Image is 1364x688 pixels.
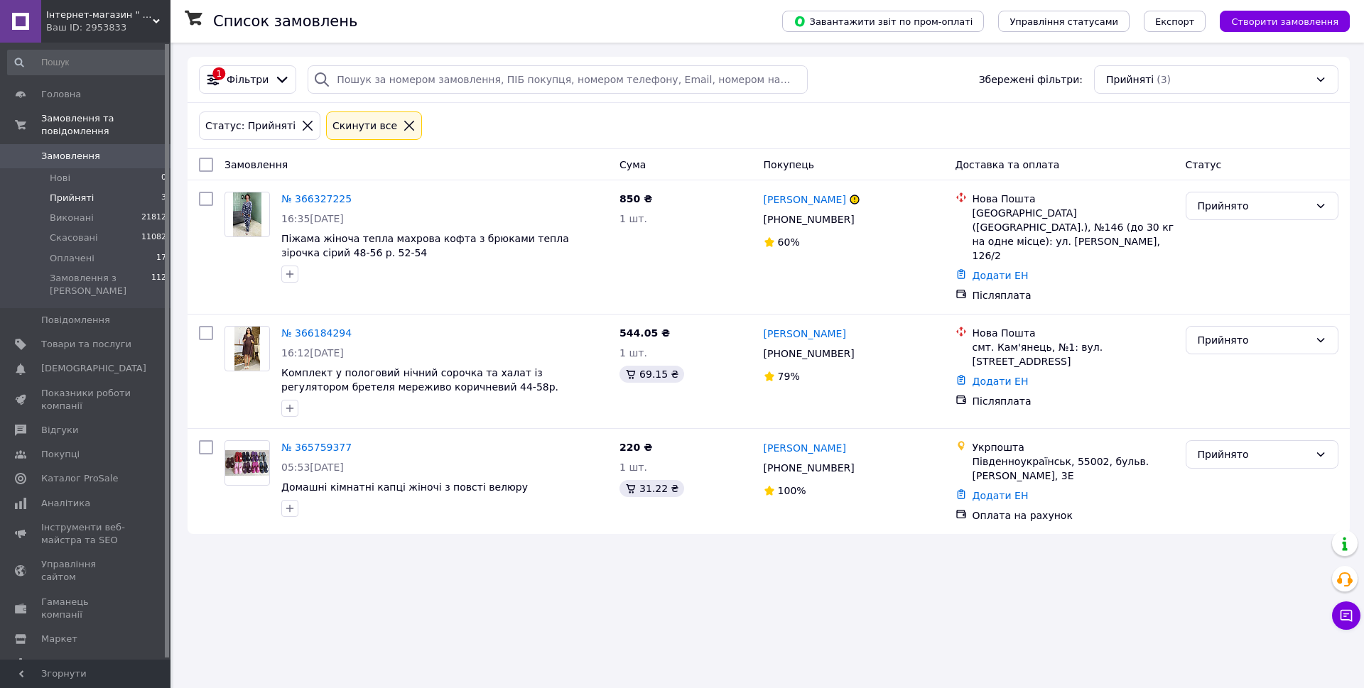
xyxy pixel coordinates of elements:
[761,209,857,229] div: [PHONE_NUMBER]
[330,118,400,133] div: Cкинути все
[224,440,270,486] a: Фото товару
[234,327,261,371] img: Фото товару
[281,327,352,339] a: № 366184294
[973,288,1174,302] div: Післяплата
[782,11,984,32] button: Завантажити звіт по пром-оплаті
[281,367,558,393] a: Комплект у пологовий нічний сорочка та халат із регулятором бретеля мереживо коричневий 44-58р.
[973,340,1174,368] div: смт. Кам'янець, №1: вул. [STREET_ADDRESS]
[141,212,166,224] span: 21812
[281,347,344,359] span: 16:12[DATE]
[41,448,80,461] span: Покупці
[979,72,1083,87] span: Збережені фільтри:
[794,15,973,28] span: Завантажити звіт по пром-оплаті
[41,88,81,101] span: Головна
[1198,198,1309,214] div: Прийнято
[233,192,261,236] img: Фото товару
[224,159,288,170] span: Замовлення
[156,252,166,265] span: 17
[281,193,352,204] a: № 366327225
[202,118,298,133] div: Статус: Прийняті
[225,450,269,475] img: Фото товару
[778,236,800,248] span: 60%
[281,462,344,473] span: 05:53[DATE]
[41,314,110,327] span: Повідомлення
[161,172,166,185] span: 0
[41,497,90,510] span: Аналітика
[764,159,814,170] span: Покупець
[1198,447,1309,462] div: Прийнято
[224,192,270,237] a: Фото товару
[778,371,800,382] span: 79%
[141,231,166,244] span: 11082
[281,481,528,493] a: Домашні кімнатні капці жіночі з повсті велюру
[973,206,1174,263] div: [GEOGRAPHIC_DATA] ([GEOGRAPHIC_DATA].), №146 (до 30 кг на одне місце): ул. [PERSON_NAME], 126/2
[998,11,1130,32] button: Управління статусами
[50,212,94,224] span: Виконані
[7,50,168,75] input: Пошук
[764,327,846,341] a: [PERSON_NAME]
[764,192,846,207] a: [PERSON_NAME]
[1155,16,1195,27] span: Експорт
[619,159,646,170] span: Cума
[41,558,131,584] span: Управління сайтом
[619,193,652,204] span: 850 ₴
[41,657,114,670] span: Налаштування
[619,347,647,359] span: 1 шт.
[973,454,1174,483] div: Південноукраїнськ, 55002, бульв. [PERSON_NAME], 3Е
[213,13,357,30] h1: Список замовлень
[973,440,1174,454] div: Укрпошта
[956,159,1060,170] span: Доставка та оплата
[764,441,846,455] a: [PERSON_NAME]
[50,252,94,265] span: Оплачені
[41,387,131,413] span: Показники роботи компанії
[1010,16,1118,27] span: Управління статусами
[761,458,857,478] div: [PHONE_NUMBER]
[227,72,269,87] span: Фільтри
[41,424,78,437] span: Відгуки
[224,326,270,371] a: Фото товару
[41,112,170,138] span: Замовлення та повідомлення
[1231,16,1338,27] span: Створити замовлення
[50,272,151,297] span: Замовлення з [PERSON_NAME]
[41,596,131,621] span: Гаманець компанії
[619,462,647,473] span: 1 шт.
[973,394,1174,408] div: Післяплата
[46,21,170,34] div: Ваш ID: 2953833
[41,521,131,547] span: Інструменти веб-майстра та SEO
[1220,11,1350,32] button: Створити замовлення
[1198,332,1309,348] div: Прийнято
[308,65,808,94] input: Пошук за номером замовлення, ПІБ покупця, номером телефону, Email, номером накладної
[46,9,153,21] span: Інтернет-магазин " GO-IN " світ жіночого одягу
[1186,159,1222,170] span: Статус
[619,327,670,339] span: 544.05 ₴
[41,633,77,645] span: Маркет
[973,376,1029,387] a: Додати ЕН
[973,490,1029,501] a: Додати ЕН
[1157,74,1171,85] span: (3)
[41,338,131,351] span: Товари та послуги
[973,192,1174,206] div: Нова Пошта
[161,192,166,204] span: 3
[778,485,806,496] span: 100%
[619,366,684,383] div: 69.15 ₴
[41,362,146,375] span: [DEMOGRAPHIC_DATA]
[973,508,1174,523] div: Оплата на рахунок
[619,442,652,453] span: 220 ₴
[973,270,1029,281] a: Додати ЕН
[619,213,647,224] span: 1 шт.
[1106,72,1154,87] span: Прийняті
[41,472,118,485] span: Каталог ProSale
[50,172,70,185] span: Нові
[1144,11,1206,32] button: Експорт
[619,480,684,497] div: 31.22 ₴
[41,150,100,163] span: Замовлення
[281,442,352,453] a: № 365759377
[1332,601,1360,630] button: Чат з покупцем
[50,192,94,204] span: Прийняті
[973,326,1174,340] div: Нова Пошта
[281,213,344,224] span: 16:35[DATE]
[281,233,569,258] a: Піжама жіноча тепла махрова кофта з брюками тепла зірочка сірий 48-56 р. 52-54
